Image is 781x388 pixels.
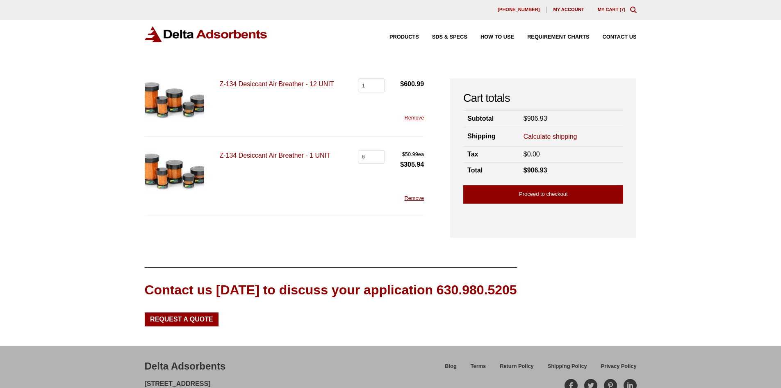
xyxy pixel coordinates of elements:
span: My account [553,7,584,12]
span: Shipping Policy [548,364,587,369]
a: Privacy Policy [594,362,637,376]
a: SDS & SPECS [419,34,467,40]
span: $ [524,167,527,174]
a: Shipping Policy [541,362,594,376]
h2: Cart totals [463,92,623,105]
a: Terms [464,362,493,376]
a: Z-134 Desiccant Air Breather - 12 UNIT [219,80,334,87]
div: Toggle Modal Content [630,7,637,13]
span: Products [389,34,419,40]
bdi: 0.00 [524,151,540,158]
span: $ [524,115,527,122]
span: Terms [471,364,486,369]
span: Blog [445,364,456,369]
div: Contact us [DATE] to discuss your application 630.980.5205 [145,281,517,299]
span: [PHONE_NUMBER] [498,7,540,12]
span: SDS & SPECS [432,34,467,40]
a: Return Policy [493,362,541,376]
span: $ [402,151,405,157]
bdi: 906.93 [524,115,547,122]
span: Contact Us [603,34,637,40]
bdi: 305.94 [400,161,424,168]
a: Products [376,34,419,40]
a: Request a Quote [145,312,219,326]
a: [PHONE_NUMBER] [491,7,547,13]
img: Delta Adsorbents [145,26,268,42]
bdi: 906.93 [524,167,547,174]
th: Subtotal [463,111,519,127]
a: Z-134 Desiccant Air Breather - 1 UNIT [219,152,330,159]
span: 7 [621,7,624,12]
a: How to Use [467,34,514,40]
a: Blog [438,362,463,376]
span: Request a Quote [150,316,213,323]
span: $ [524,151,527,158]
a: My account [547,7,591,13]
a: Proceed to checkout [463,185,623,204]
a: Remove this item [404,195,424,201]
input: Product quantity [358,78,385,92]
th: Tax [463,147,519,163]
a: My Cart (7) [598,7,626,12]
div: Delta Adsorbents [145,359,226,373]
span: Requirement Charts [527,34,589,40]
span: $ [400,80,404,87]
span: ea [400,150,424,159]
span: How to Use [480,34,514,40]
bdi: 600.99 [400,80,424,87]
a: Requirement Charts [514,34,589,40]
img: Z-134 Desiccant Air Breather - 1 UNIT [145,150,204,195]
th: Total [463,163,519,179]
input: Product quantity [358,150,385,164]
a: Contact Us [590,34,637,40]
th: Shipping [463,127,519,146]
span: Return Policy [500,364,534,369]
span: Privacy Policy [601,364,637,369]
span: $ [400,161,404,168]
a: Calculate shipping [524,132,577,141]
img: Z-134 Desiccant Air Breather - 12 UNIT [145,78,204,123]
bdi: 50.99 [402,151,418,157]
a: Remove this item [404,115,424,121]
